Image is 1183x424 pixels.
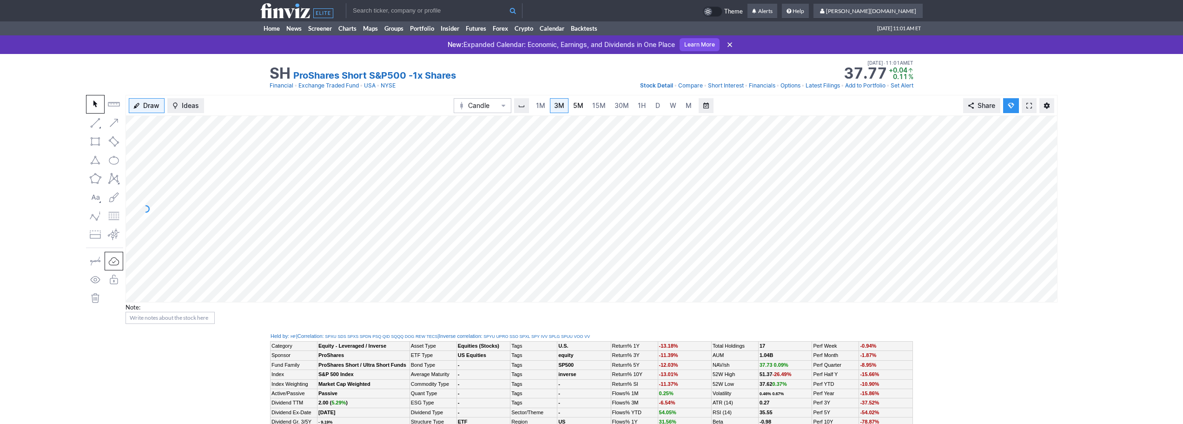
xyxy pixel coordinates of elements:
a: Portfolio [407,21,437,35]
button: Drawings Autosave: On [105,252,123,270]
td: Index Weighting [271,379,317,389]
b: - [558,390,560,396]
span: 0.09% [774,362,788,368]
a: Short Interest [708,81,744,90]
a: U.S. [558,343,568,349]
a: Set Alert [891,81,913,90]
b: - [558,381,560,387]
a: QID [383,334,390,340]
b: 35.55 [760,410,773,415]
span: • [886,81,890,90]
span: -12.03% [659,362,678,368]
a: Home [260,21,283,35]
span: • [704,81,707,90]
a: Learn More [680,38,720,51]
a: Groups [381,21,407,35]
td: Asset Type [410,342,456,351]
span: 0.11 [893,73,907,81]
a: TECS [426,334,437,340]
a: 1M [532,98,549,113]
button: Rectangle [86,132,105,151]
td: Tags [510,389,557,398]
a: Options [780,81,800,90]
span: -10.90% [860,381,879,387]
span: % [908,73,913,81]
td: ATR (14) [712,398,759,408]
b: - [558,400,560,405]
span: • [745,81,748,90]
a: D [650,98,665,113]
span: 3M [554,101,564,109]
b: S&P 500 Index [318,371,354,377]
span: -13.01% [659,371,678,377]
b: Passive [318,390,337,396]
span: Theme [724,7,743,17]
span: 5.29% [331,400,346,405]
td: Sector/Theme [510,408,557,417]
a: USA [364,81,376,90]
span: • [841,81,844,90]
a: Inverse correlation [439,333,481,339]
td: Perf Half Y [812,370,859,379]
a: Latest Filings [806,81,840,90]
b: ProShares Short / Ultra Short Funds [318,362,406,368]
b: 37.62 [760,381,787,387]
td: NAV/sh [712,360,759,370]
span: [PERSON_NAME][DOMAIN_NAME] [826,7,916,14]
span: Latest Filings [806,82,840,89]
a: inverse [558,371,576,377]
button: Interval [514,98,529,113]
td: Perf Month [812,351,859,360]
span: D [655,101,660,109]
a: Exchange Traded Fund [298,81,359,90]
td: Tags [510,342,557,351]
a: M [681,98,696,113]
a: SPDN [360,334,371,340]
span: 1M [536,101,545,109]
td: Quant Type [410,389,456,398]
td: Perf 3Y [812,398,859,408]
a: Dividend TTM [271,400,303,405]
span: Candle [468,101,497,110]
td: RSI (14) [712,408,759,417]
span: M [686,101,692,109]
a: equity [558,352,573,358]
b: 2.00 ( ) [318,400,348,405]
b: - [458,390,460,396]
a: Correlation [297,333,323,339]
button: Chart Type [454,98,511,113]
a: 5M [569,98,588,113]
a: SPY [531,334,540,340]
a: Calendar [536,21,568,35]
td: ETF Type [410,351,456,360]
b: Equities (Stocks) [458,343,499,349]
b: 17 [760,343,765,349]
a: SQQQ [391,334,403,340]
a: [PERSON_NAME][DOMAIN_NAME] [813,4,923,19]
span: -26.49% [773,371,792,377]
td: Perf Week [812,342,859,351]
span: [DATE] 11:01 AM ET [877,21,921,35]
td: Perf Year [812,389,859,398]
div: Note: [126,303,1057,312]
td: Flows% 3M [611,398,658,408]
a: News [283,21,305,35]
span: 5M [573,101,583,109]
span: 54.05% [659,410,676,415]
a: SPXL [519,334,530,340]
b: - [458,371,460,377]
b: ProShares [318,352,344,358]
a: REW [416,334,425,340]
a: Futures [463,21,489,35]
span: [DATE] 11:01AM ET [867,59,913,67]
span: -11.37% [659,381,678,387]
a: Insider [437,21,463,35]
b: Equity - Leveraged / Inverse [318,343,386,349]
a: SPUU [561,334,573,340]
a: 3M [550,98,568,113]
td: Perf YTD [812,379,859,389]
span: 0.37% [773,381,787,387]
button: Elliott waves [86,207,105,225]
button: Position [86,225,105,244]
